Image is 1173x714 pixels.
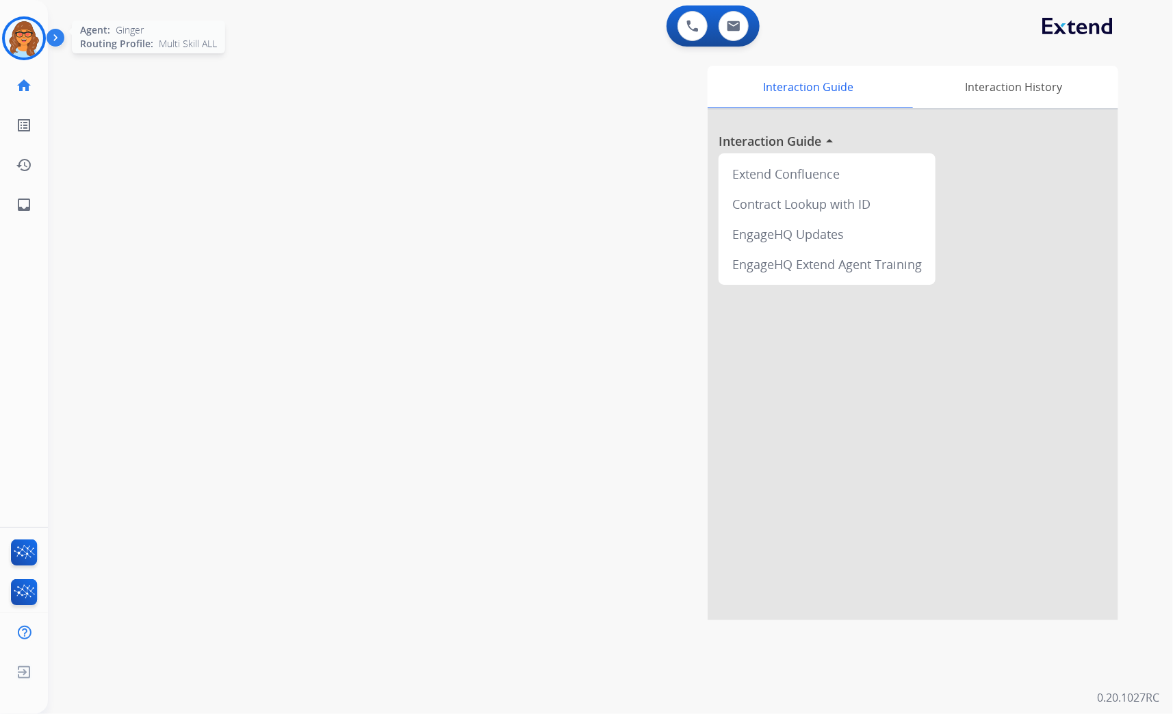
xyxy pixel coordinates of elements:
div: Extend Confluence [724,159,930,189]
span: Ginger [116,23,144,37]
div: Interaction History [910,66,1118,108]
div: EngageHQ Extend Agent Training [724,249,930,279]
mat-icon: inbox [16,196,32,213]
span: Multi Skill ALL [159,37,217,51]
span: Agent: [80,23,110,37]
mat-icon: history [16,157,32,173]
mat-icon: home [16,77,32,94]
mat-icon: list_alt [16,117,32,133]
p: 0.20.1027RC [1097,689,1159,706]
img: avatar [5,19,43,58]
div: Contract Lookup with ID [724,189,930,219]
div: Interaction Guide [708,66,910,108]
div: EngageHQ Updates [724,219,930,249]
span: Routing Profile: [80,37,153,51]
